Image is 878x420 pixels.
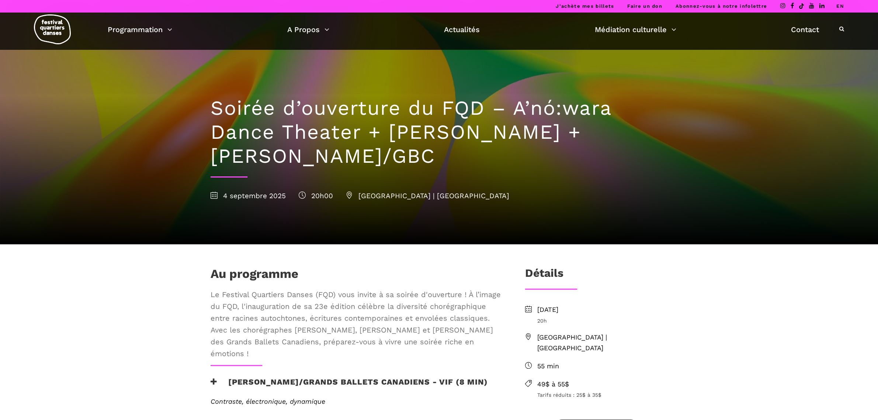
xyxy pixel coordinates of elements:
a: Actualités [444,23,480,36]
a: Contact [791,23,819,36]
a: J’achète mes billets [556,3,614,9]
a: Abonnez-vous à notre infolettre [676,3,767,9]
a: A Propos [287,23,329,36]
span: [GEOGRAPHIC_DATA] | [GEOGRAPHIC_DATA] [537,332,668,354]
span: 20h00 [299,192,333,200]
span: Tarifs réduits : 25$ à 35$ [537,391,668,399]
span: 4 septembre 2025 [211,192,286,200]
h3: Détails [525,266,563,285]
a: Faire un don [627,3,662,9]
a: Programmation [108,23,172,36]
img: logo-fqd-med [34,14,71,44]
span: 49$ à 55$ [537,379,668,390]
span: [DATE] [537,304,668,315]
h1: Au programme [211,266,298,285]
a: EN [836,3,844,9]
h1: Soirée d’ouverture du FQD – A’nó:wara Dance Theater + [PERSON_NAME] + [PERSON_NAME]/GBC [211,96,668,168]
span: [GEOGRAPHIC_DATA] | [GEOGRAPHIC_DATA] [346,192,509,200]
span: Le Festival Quartiers Danses (FQD) vous invite à sa soirée d'ouverture ! À l’image du FQD, l'inau... [211,289,501,359]
span: Contraste, électronique, dynamique [211,397,325,405]
span: 55 min [537,361,668,372]
h3: [PERSON_NAME]/Grands Ballets Canadiens - Vif (8 min) [211,377,488,396]
span: 20h [537,317,668,325]
a: Médiation culturelle [595,23,676,36]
